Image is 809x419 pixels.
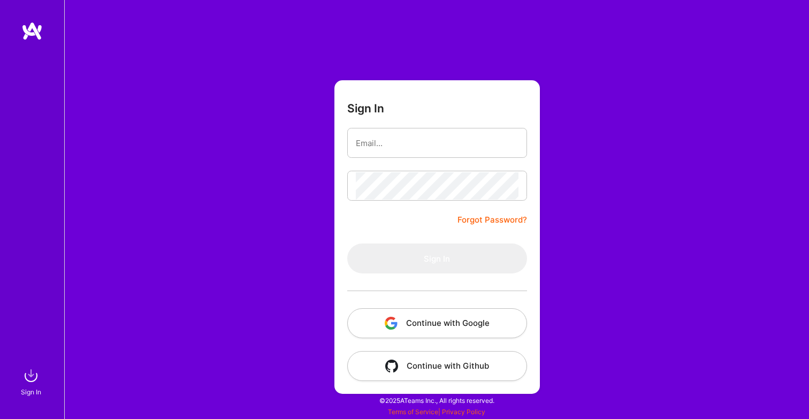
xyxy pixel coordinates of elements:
[21,21,43,41] img: logo
[388,408,485,416] span: |
[347,243,527,273] button: Sign In
[457,214,527,226] a: Forgot Password?
[22,365,42,398] a: sign inSign In
[385,317,398,330] img: icon
[64,387,809,414] div: © 2025 ATeams Inc., All rights reserved.
[347,308,527,338] button: Continue with Google
[347,351,527,381] button: Continue with Github
[20,365,42,386] img: sign in
[442,408,485,416] a: Privacy Policy
[21,386,41,398] div: Sign In
[347,102,384,115] h3: Sign In
[385,360,398,372] img: icon
[356,129,518,157] input: Email...
[388,408,438,416] a: Terms of Service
